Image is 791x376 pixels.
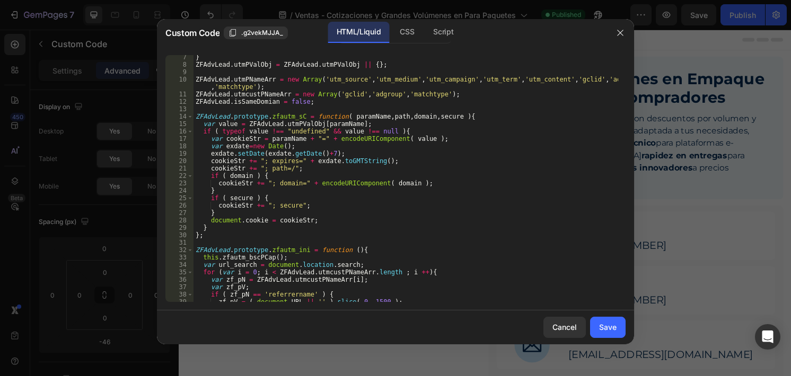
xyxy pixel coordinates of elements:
p: Whatsapp [405,196,601,214]
p: Completa el siguiente formulario para recibir asesoría personalizada y conocer nuestras ofertas d... [27,122,297,160]
p: Teléfono [405,253,601,271]
div: 35 [165,268,194,276]
button: Cancel [543,317,586,338]
p: [EMAIL_ADDRESS][DOMAIN_NAME] [405,329,601,345]
div: 12 [165,98,194,105]
div: 22 [165,172,194,180]
h2: - Soluciones en Empaque para Grandes Compradores [338,41,611,81]
div: Open Intercom Messenger [755,324,780,350]
button: Save [590,317,626,338]
div: Save [599,321,617,333]
div: 23 [165,180,194,187]
div: 8 [165,61,194,68]
div: 27 [165,209,194,217]
strong: precios especiales [386,87,468,97]
p: [PHONE_NUMBER] [405,273,601,289]
button: .g2vekMJJA_ [224,26,288,39]
div: 9 [165,68,194,76]
div: HTML/Liquid [328,22,389,43]
strong: integraciones con soporte técnico [345,113,495,123]
strong: asesoría personalizada [370,100,472,110]
div: 24 [165,187,194,194]
div: 28 [165,217,194,224]
p: Publish the page to see the content. [25,186,298,197]
div: 18 [165,142,194,150]
div: 17 [165,135,194,142]
div: 33 [165,254,194,261]
div: 29 [165,224,194,231]
p: [PHONE_NUMBER] [405,216,601,232]
div: 37 [165,283,194,291]
p: Ofrecemos con descuentos por volumen y lealtad, adaptada a tus necesidades, e para plataformas e-... [339,86,610,163]
div: Zoho Form de Ventas [39,163,107,172]
div: 39 [165,298,194,306]
div: 32 [165,246,194,254]
div: 38 [165,291,194,298]
div: 21 [165,165,194,172]
div: 15 [165,120,194,128]
span: .g2vekMJJA_ [241,28,283,38]
div: CSS [391,22,423,43]
div: 20 [165,157,194,165]
div: 25 [165,194,194,202]
p: CONTACTO DE VENTAS [27,77,297,87]
div: 30 [165,231,194,239]
div: 7 [165,53,194,61]
span: Ventas [339,41,396,61]
div: Script [425,22,462,43]
strong: productos innovadores [430,138,533,148]
div: 34 [165,261,194,268]
div: 36 [165,276,194,283]
div: 16 [165,128,194,135]
div: Cancel [552,321,577,333]
div: 26 [165,202,194,209]
div: 13 [165,105,194,113]
h2: Solicita Tu Cotización [25,92,298,114]
div: 19 [165,150,194,157]
span: Custom Code [165,26,219,39]
div: 14 [165,113,194,120]
div: 11 [165,91,194,98]
p: Correo [405,310,601,327]
div: 31 [165,239,194,246]
div: 10 [165,76,194,91]
strong: rapidez en entregas [480,126,569,136]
